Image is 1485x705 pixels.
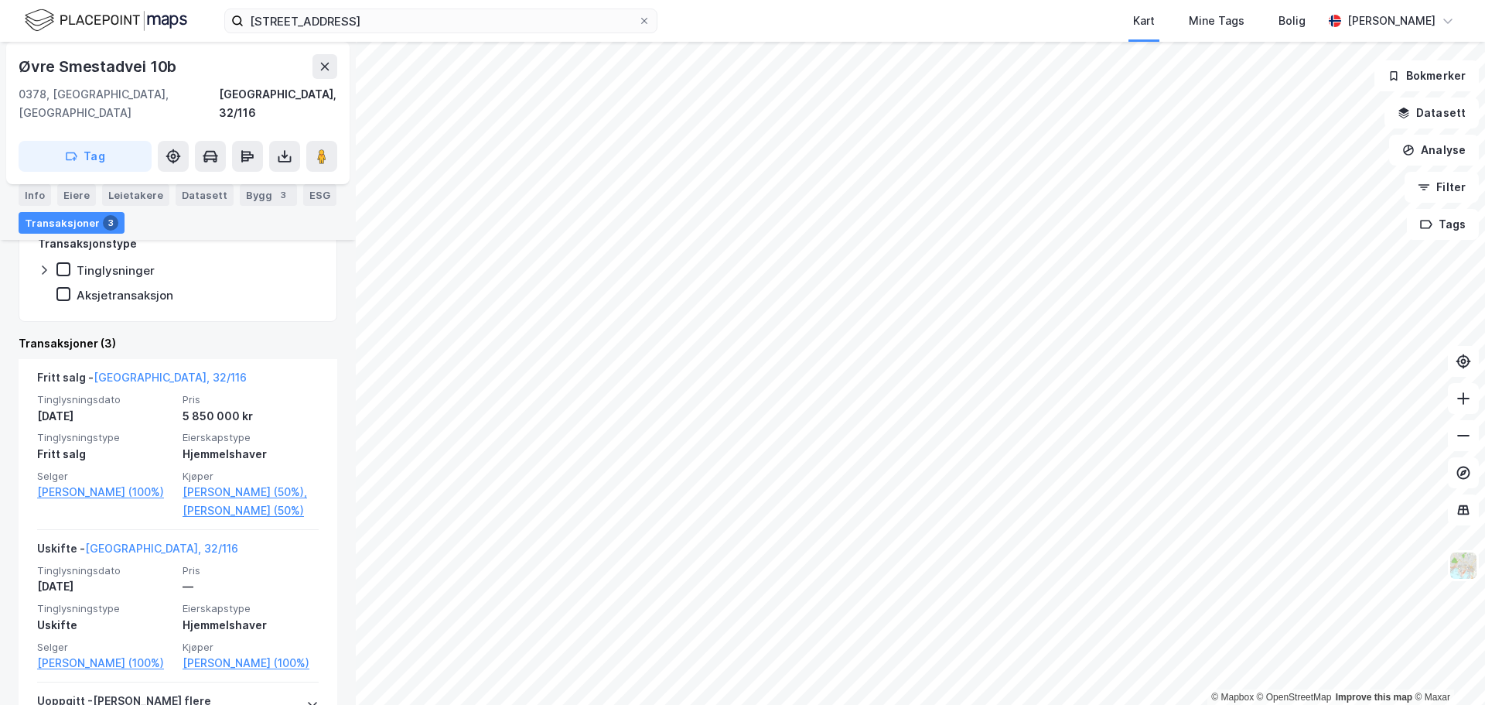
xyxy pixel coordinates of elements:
span: Eierskapstype [183,431,319,444]
div: Uskifte [37,616,173,635]
div: 3 [103,215,118,231]
div: [DATE] [37,407,173,426]
img: logo.f888ab2527a4732fd821a326f86c7f29.svg [25,7,187,34]
a: [PERSON_NAME] (100%) [37,654,173,672]
div: Bolig [1278,12,1306,30]
div: Øvre Smestadvei 10b [19,54,179,79]
div: Fritt salg [37,445,173,464]
div: ESG [303,184,336,206]
div: Fritt salg - [37,368,247,393]
a: [GEOGRAPHIC_DATA], 32/116 [94,371,247,384]
span: Kjøper [183,470,319,483]
iframe: Chat Widget [1408,631,1485,705]
div: [PERSON_NAME] [1347,12,1435,30]
span: Selger [37,641,173,654]
div: [DATE] [37,577,173,596]
a: [PERSON_NAME] (50%) [183,501,319,520]
div: 5 850 000 kr [183,407,319,426]
div: 0378, [GEOGRAPHIC_DATA], [GEOGRAPHIC_DATA] [19,85,219,122]
button: Filter [1405,172,1479,203]
div: Transaksjonstype [38,234,137,253]
a: OpenStreetMap [1257,692,1332,703]
span: Tinglysningsdato [37,564,173,577]
div: Hjemmelshaver [183,616,319,635]
div: Uskifte - [37,539,238,564]
button: Tag [19,141,152,172]
div: Tinglysninger [77,263,155,278]
span: Selger [37,470,173,483]
span: Tinglysningstype [37,602,173,615]
a: Mapbox [1211,692,1254,703]
div: — [183,577,319,596]
a: [PERSON_NAME] (50%), [183,483,319,501]
input: Søk på adresse, matrikkel, gårdeiere, leietakere eller personer [244,9,638,33]
span: Tinglysningsdato [37,393,173,406]
div: Aksjetransaksjon [77,288,173,303]
div: Kart [1133,12,1155,30]
div: [GEOGRAPHIC_DATA], 32/116 [219,85,337,122]
div: Eiere [57,184,96,206]
span: Pris [183,393,319,406]
button: Bokmerker [1374,60,1479,91]
div: Leietakere [102,184,169,206]
div: Hjemmelshaver [183,445,319,464]
a: Improve this map [1336,692,1412,703]
a: [PERSON_NAME] (100%) [37,483,173,501]
div: 3 [275,187,291,203]
button: Analyse [1389,135,1479,166]
span: Pris [183,564,319,577]
button: Datasett [1384,98,1479,128]
div: Datasett [176,184,234,206]
div: Info [19,184,51,206]
div: Bygg [240,184,297,206]
div: Transaksjoner (3) [19,334,337,353]
a: [GEOGRAPHIC_DATA], 32/116 [85,542,238,555]
div: Transaksjoner [19,212,125,234]
div: Mine Tags [1189,12,1244,30]
span: Kjøper [183,641,319,654]
span: Tinglysningstype [37,431,173,444]
a: [PERSON_NAME] (100%) [183,654,319,672]
button: Tags [1407,209,1479,240]
img: Z [1449,551,1478,580]
span: Eierskapstype [183,602,319,615]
